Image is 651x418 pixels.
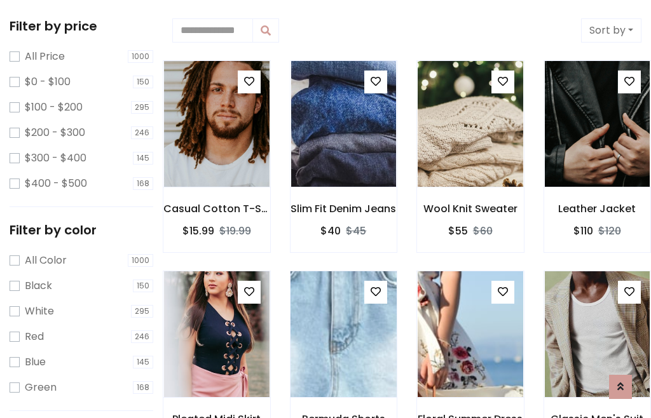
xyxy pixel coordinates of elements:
label: $200 - $300 [25,125,85,140]
span: 246 [131,126,153,139]
span: 145 [133,356,153,368]
span: 168 [133,177,153,190]
h6: Slim Fit Denim Jeans [291,203,397,215]
del: $45 [346,224,366,238]
label: White [25,304,54,319]
span: 295 [131,101,153,114]
h6: Leather Jacket [544,203,651,215]
h6: Wool Knit Sweater [417,203,524,215]
h5: Filter by color [10,222,153,238]
h6: $15.99 [182,225,214,237]
span: 1000 [128,254,153,267]
label: Green [25,380,57,395]
h6: $40 [320,225,341,237]
label: $300 - $400 [25,151,86,166]
span: 150 [133,76,153,88]
span: 145 [133,152,153,165]
span: 246 [131,330,153,343]
span: 1000 [128,50,153,63]
label: $100 - $200 [25,100,83,115]
h6: $110 [573,225,593,237]
label: Black [25,278,52,293]
label: Red [25,329,44,344]
h6: Casual Cotton T-Shirt [163,203,270,215]
span: 168 [133,381,153,394]
label: $400 - $500 [25,176,87,191]
del: $120 [598,224,621,238]
label: $0 - $100 [25,74,71,90]
span: 295 [131,305,153,318]
h6: $55 [448,225,468,237]
label: All Price [25,49,65,64]
button: Sort by [581,18,641,43]
label: Blue [25,354,46,370]
span: 150 [133,280,153,292]
del: $60 [473,224,493,238]
label: All Color [25,253,67,268]
del: $19.99 [219,224,251,238]
h5: Filter by price [10,18,153,34]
